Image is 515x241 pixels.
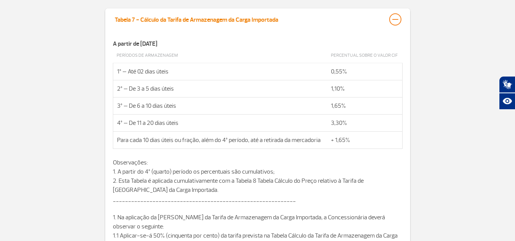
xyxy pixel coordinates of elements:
td: 3,30% [327,115,402,132]
td: 1,10% [327,80,402,97]
td: 1,65% [327,97,402,115]
button: Tabela 7 - Cálculo da Tarifa de Armazenagem da Carga Importada [114,13,401,26]
button: Abrir tradutor de língua de sinais. [499,76,515,93]
div: Tabela 7 - Cálculo da Tarifa de Armazenagem da Carga Importada [115,13,278,24]
td: 4º – De 11 a 20 dias úteis [113,115,327,132]
td: + 1,65% [327,132,402,149]
div: Plugin de acessibilidade da Hand Talk. [499,76,515,110]
td: Períodos de Armazenagem [113,48,327,63]
p: Observações: 1. A partir do 4º (quarto) período os percentuais são cumulativos; 2. Esta Tabela é ... [113,158,403,195]
td: 2º – De 3 a 5 dias úteis [113,80,327,97]
strong: A partir de [DATE] [113,40,157,48]
td: 0,55% [327,63,402,80]
button: Abrir recursos assistivos. [499,93,515,110]
td: Percentual sobre o valor CIF [327,48,402,63]
td: Para cada 10 dias úteis ou fração, além do 4º período, até a retirada da mercadoria [113,132,327,149]
p: ____________________________________________________________ [113,195,403,213]
td: 3º – De 6 a 10 dias úteis [113,97,327,115]
td: 1º – Até 02 dias úteis [113,63,327,80]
